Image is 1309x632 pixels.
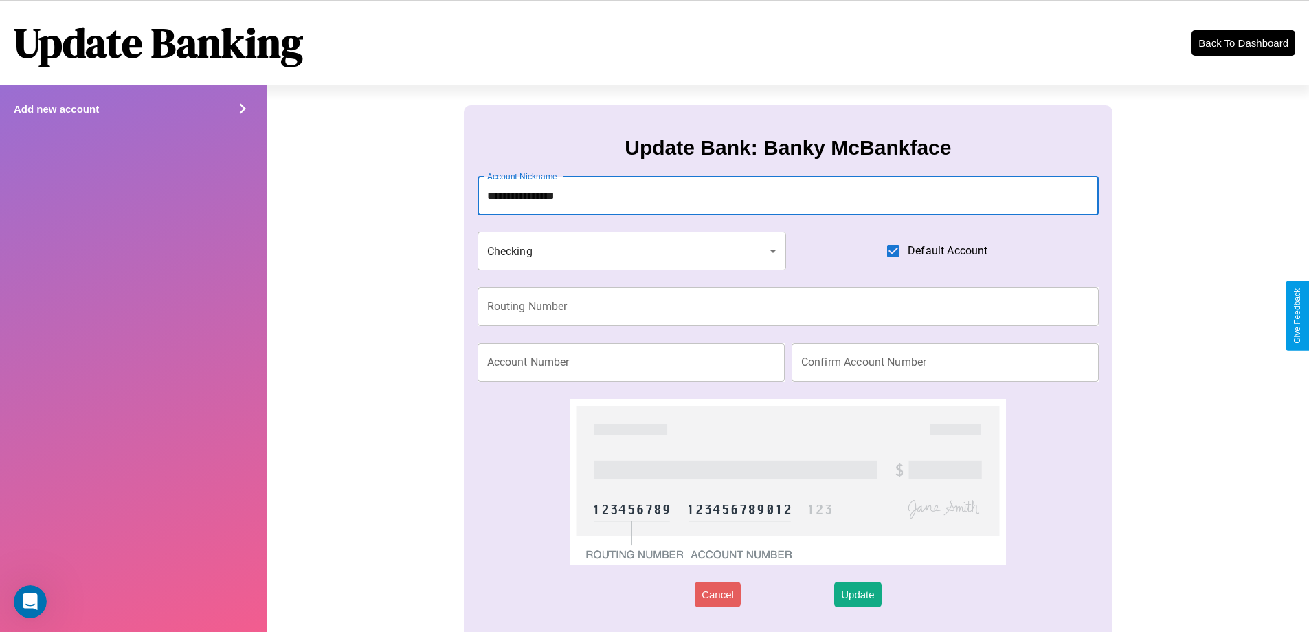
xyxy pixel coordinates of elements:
button: Update [834,582,881,607]
h3: Update Bank: Banky McBankface [625,136,951,160]
label: Account Nickname [487,171,557,182]
div: Checking [478,232,787,270]
img: check [570,399,1005,565]
iframe: Intercom live chat [14,585,47,618]
div: Give Feedback [1293,288,1302,344]
h1: Update Banking [14,14,303,71]
button: Back To Dashboard [1191,30,1295,56]
h4: Add new account [14,103,99,115]
span: Default Account [908,243,987,259]
button: Cancel [695,582,741,607]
